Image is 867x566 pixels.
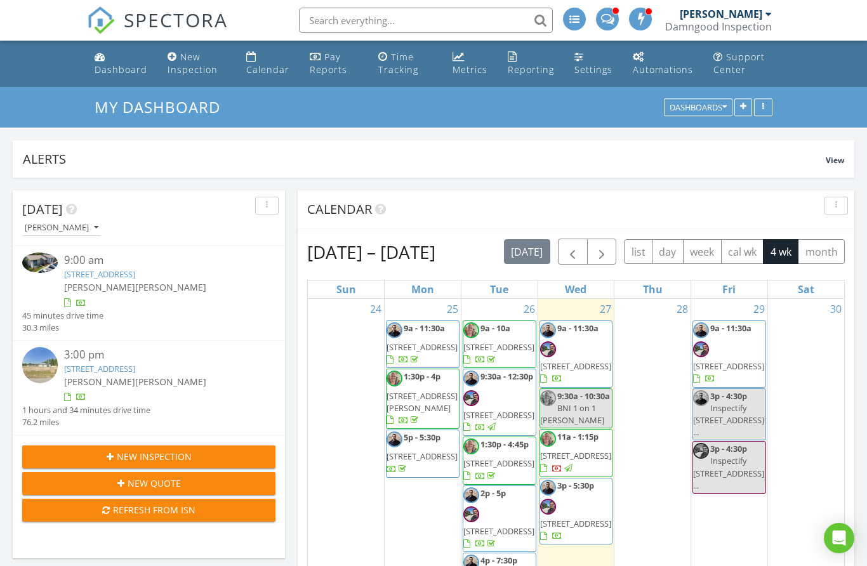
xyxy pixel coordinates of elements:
[480,555,517,566] span: 4p - 7:30p
[826,155,844,166] span: View
[587,239,617,265] button: Next
[246,63,289,76] div: Calendar
[480,438,529,450] span: 1:30p - 4:45p
[693,341,709,357] img: img_7849.jpeg
[463,485,536,553] a: 2p - 5p [STREET_ADDRESS]
[558,239,588,265] button: Previous
[463,409,534,421] span: [STREET_ADDRESS]
[334,280,359,298] a: Sunday
[64,253,254,268] div: 9:00 am
[386,320,460,369] a: 9a - 11:30a [STREET_ADDRESS]
[387,322,458,365] a: 9a - 11:30a [STREET_ADDRESS]
[521,299,538,319] a: Go to August 26, 2025
[22,322,103,334] div: 30.3 miles
[539,429,613,477] a: 11a - 1:15p [STREET_ADDRESS]
[480,322,510,334] span: 9a - 10a
[22,445,275,468] button: New Inspection
[710,443,747,454] span: 3p - 4:30p
[540,480,611,542] a: 3p - 5:30p [STREET_ADDRESS]
[463,320,536,369] a: 9a - 10a [STREET_ADDRESS]
[64,347,254,363] div: 3:00 pm
[693,402,764,438] span: Inspectify [STREET_ADDRESS] ...
[569,46,618,82] a: Settings
[557,480,594,491] span: 3p - 5:30p
[463,371,535,433] a: 9:30a - 12:30p [STREET_ADDRESS]
[444,299,461,319] a: Go to August 25, 2025
[387,451,458,462] span: [STREET_ADDRESS]
[539,478,613,545] a: 3p - 5:30p [STREET_ADDRESS]
[557,322,599,334] span: 9a - 11:30a
[64,268,135,280] a: [STREET_ADDRESS]
[305,46,363,82] a: Pay Reports
[64,281,135,293] span: [PERSON_NAME]
[463,438,534,481] a: 1:30p - 4:45p [STREET_ADDRESS]
[693,443,709,459] img: img_7849.jpeg
[95,96,231,117] a: My Dashboard
[463,371,479,386] img: 08d39c184ba04483a8daace9c0b73fc3.jpeg
[720,280,738,298] a: Friday
[22,404,150,416] div: 1 hours and 34 minutes drive time
[22,201,63,218] span: [DATE]
[378,51,418,76] div: Time Tracking
[463,369,536,436] a: 9:30a - 12:30p [STREET_ADDRESS]
[117,450,192,463] span: New Inspection
[540,518,611,529] span: [STREET_ADDRESS]
[540,390,556,406] img: 9acedd8faef746c98d511973f1159f0a.jpeg
[463,341,534,353] span: [STREET_ADDRESS]
[480,487,506,499] span: 2p - 5p
[447,46,493,82] a: Metrics
[795,280,817,298] a: Saturday
[307,201,372,218] span: Calendar
[463,322,534,365] a: 9a - 10a [STREET_ADDRESS]
[168,51,218,76] div: New Inspection
[310,51,347,76] div: Pay Reports
[64,376,135,388] span: [PERSON_NAME]
[307,239,435,265] h2: [DATE] – [DATE]
[721,239,764,264] button: cal wk
[824,523,854,553] div: Open Intercom Messenger
[463,457,534,469] span: [STREET_ADDRESS]
[387,341,458,353] span: [STREET_ADDRESS]
[386,430,460,478] a: 5p - 5:30p [STREET_ADDRESS]
[540,341,556,357] img: img_7849.jpeg
[22,347,58,383] img: streetview
[692,320,766,388] a: 9a - 11:30a [STREET_ADDRESS]
[404,322,445,334] span: 9a - 11:30a
[463,525,534,537] span: [STREET_ADDRESS]
[22,220,101,237] button: [PERSON_NAME]
[540,360,611,372] span: [STREET_ADDRESS]
[540,450,611,461] span: [STREET_ADDRESS]
[562,280,589,298] a: Wednesday
[404,371,440,382] span: 1:30p - 4p
[693,360,764,372] span: [STREET_ADDRESS]
[22,416,150,428] div: 76.2 miles
[463,438,479,454] img: 9acedd8faef746c98d511973f1159f0a.jpeg
[22,253,275,334] a: 9:00 am [STREET_ADDRESS] [PERSON_NAME][PERSON_NAME] 45 minutes drive time 30.3 miles
[665,20,772,33] div: Damngood Inspection
[463,506,479,522] img: img_7849.jpeg
[128,477,181,490] span: New Quote
[828,299,844,319] a: Go to August 30, 2025
[540,322,611,385] a: 9a - 11:30a [STREET_ADDRESS]
[409,280,437,298] a: Monday
[404,431,440,443] span: 5p - 5:30p
[557,390,610,402] span: 9:30a - 10:30a
[22,253,58,273] img: 9324424%2Fcover_photos%2FOuD4udV4vbsthz1O5jIk%2Fsmall.jpg
[135,376,206,388] span: [PERSON_NAME]
[751,299,767,319] a: Go to August 29, 2025
[540,431,611,473] a: 11a - 1:15p [STREET_ADDRESS]
[540,322,556,338] img: 08d39c184ba04483a8daace9c0b73fc3.jpeg
[674,299,691,319] a: Go to August 28, 2025
[135,281,206,293] span: [PERSON_NAME]
[162,46,231,82] a: New Inspection
[597,299,614,319] a: Go to August 27, 2025
[798,239,845,264] button: month
[693,322,764,385] a: 9a - 11:30a [STREET_ADDRESS]
[557,431,599,442] span: 11a - 1:15p
[540,402,604,426] span: BNI 1 on 1 [PERSON_NAME]
[387,371,402,386] img: 9acedd8faef746c98d511973f1159f0a.jpeg
[640,280,665,298] a: Thursday
[387,390,458,414] span: [STREET_ADDRESS][PERSON_NAME]
[25,223,98,232] div: [PERSON_NAME]
[540,499,556,515] img: img_7849.jpeg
